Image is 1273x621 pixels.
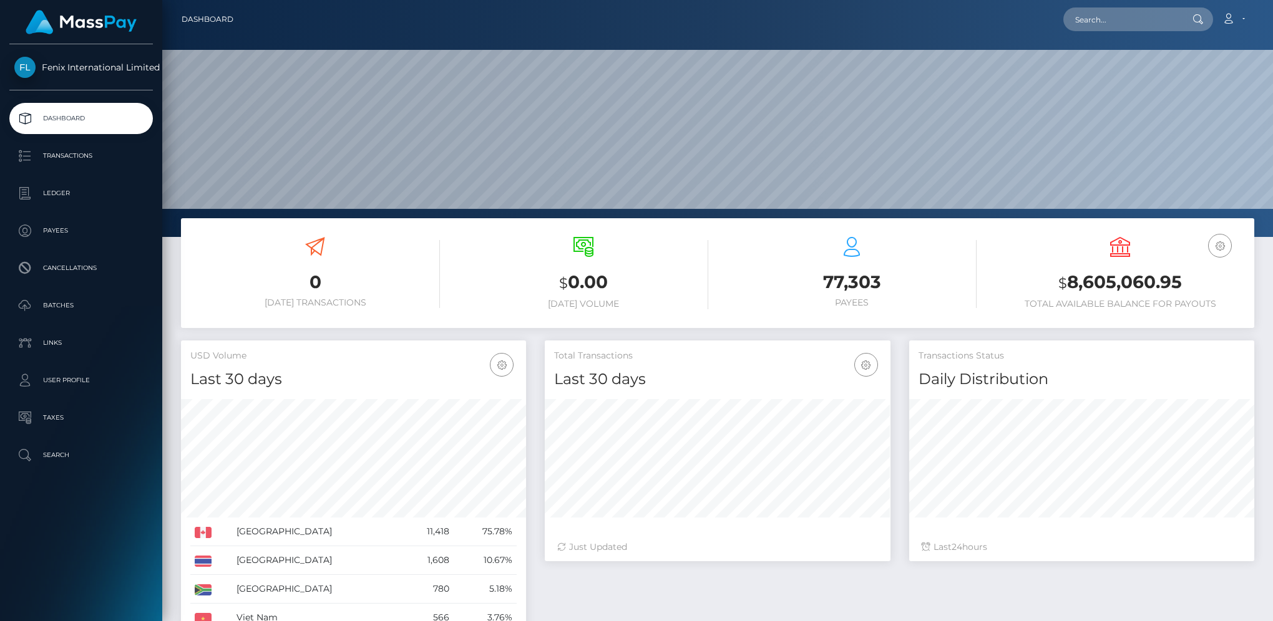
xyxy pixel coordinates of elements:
td: 10.67% [454,546,517,575]
span: Fenix International Limited [9,62,153,73]
p: Payees [14,221,148,240]
a: Transactions [9,140,153,171]
td: [GEOGRAPHIC_DATA] [232,575,402,604]
p: Cancellations [14,259,148,277]
img: ZA.png [195,584,212,595]
td: 75.78% [454,517,517,546]
h5: Total Transactions [554,350,880,362]
a: Links [9,327,153,359]
div: Just Updated [557,541,877,554]
p: Transactions [14,147,148,165]
h6: [DATE] Transactions [190,297,440,308]
div: Last hours [922,541,1242,554]
img: MassPay Logo [26,10,137,34]
td: [GEOGRAPHIC_DATA] [232,546,402,575]
h6: Payees [727,297,977,308]
td: 780 [402,575,454,604]
p: Taxes [14,408,148,427]
a: Ledger [9,178,153,209]
a: User Profile [9,365,153,396]
h3: 0.00 [459,270,708,296]
a: Dashboard [182,6,233,32]
img: CA.png [195,527,212,538]
a: Taxes [9,402,153,433]
p: Links [14,334,148,352]
a: Cancellations [9,253,153,284]
a: Search [9,440,153,471]
p: Dashboard [14,109,148,128]
h6: Total Available Balance for Payouts [995,299,1245,309]
td: 11,418 [402,517,454,546]
a: Payees [9,215,153,246]
p: Batches [14,296,148,315]
h4: Last 30 days [190,368,517,390]
h5: Transactions Status [919,350,1245,362]
small: $ [1058,274,1067,292]
a: Batches [9,290,153,321]
a: Dashboard [9,103,153,134]
td: 5.18% [454,575,517,604]
input: Search... [1063,7,1181,31]
h4: Last 30 days [554,368,880,390]
p: Ledger [14,184,148,203]
span: 24 [952,541,962,552]
img: Fenix International Limited [14,57,36,78]
td: [GEOGRAPHIC_DATA] [232,517,402,546]
h5: USD Volume [190,350,517,362]
h4: Daily Distribution [919,368,1245,390]
p: Search [14,446,148,465]
small: $ [559,274,568,292]
h3: 77,303 [727,270,977,294]
p: User Profile [14,371,148,390]
h3: 8,605,060.95 [995,270,1245,296]
h3: 0 [190,270,440,294]
h6: [DATE] Volume [459,299,708,309]
img: TH.png [195,556,212,567]
td: 1,608 [402,546,454,575]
